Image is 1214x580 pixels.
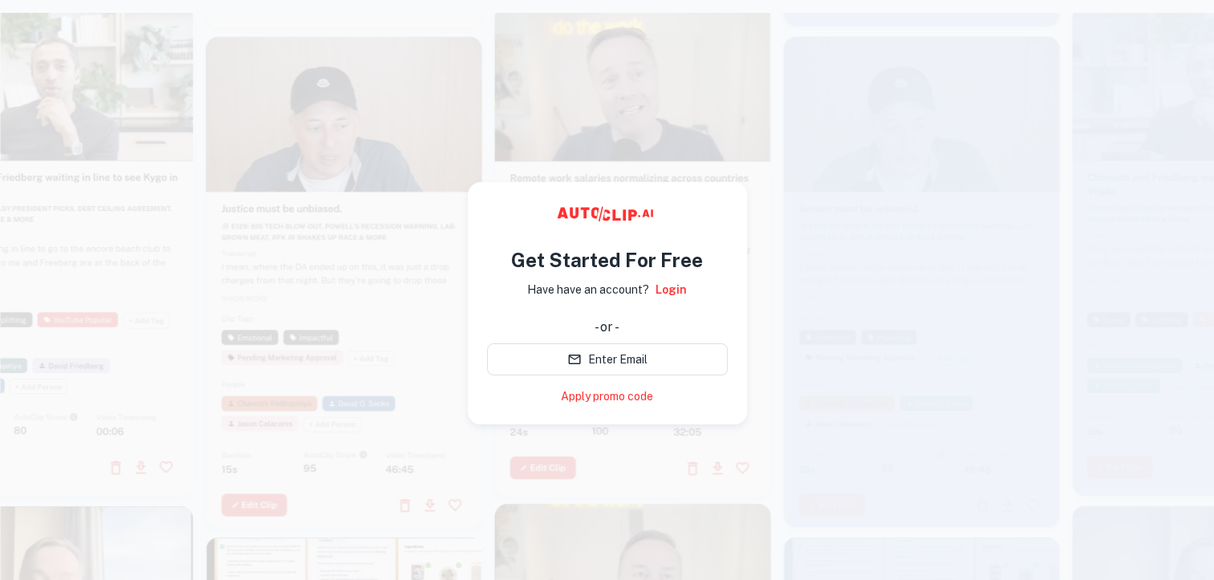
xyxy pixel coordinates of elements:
[511,245,703,274] h4: Get Started For Free
[527,281,649,298] p: Have have an account?
[487,343,728,375] button: Enter Email
[595,318,619,337] div: - or -
[561,388,653,405] a: Apply promo code
[656,281,687,298] a: Login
